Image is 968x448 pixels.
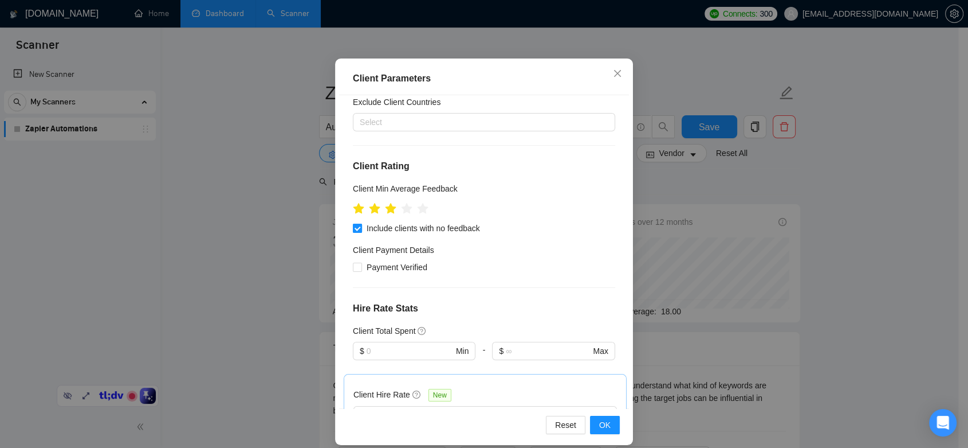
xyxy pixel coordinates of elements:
span: Reset [555,419,576,431]
span: star [353,203,364,215]
span: Payment Verified [362,261,432,274]
span: OK [599,419,611,431]
h4: Client Payment Details [353,244,434,256]
span: Max [593,345,608,357]
h5: Client Hire Rate [353,388,410,401]
button: Close [602,59,633,89]
h5: Client Min Average Feedback [353,182,458,195]
div: Open Intercom Messenger [929,409,957,437]
span: star [369,203,380,215]
h4: Hire Rate Stats [353,302,615,315]
span: close [613,69,622,78]
input: ∞ [506,345,591,357]
h4: Client Rating [353,159,615,173]
div: Client Parameters [353,72,615,85]
h5: Client Total Spent [353,325,415,337]
span: star [417,203,428,215]
h5: Exclude Client Countries [353,96,440,108]
button: OK [590,416,620,434]
span: question-circle [412,390,422,399]
span: $ [499,345,503,357]
span: star [385,203,396,215]
span: $ [360,345,364,357]
span: New [428,389,451,402]
input: 0 [367,345,454,357]
span: question-circle [418,326,427,336]
span: Include clients with no feedback [362,222,485,235]
span: star [401,203,412,215]
button: Reset [546,416,585,434]
span: Min [456,345,469,357]
div: - [475,342,492,374]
